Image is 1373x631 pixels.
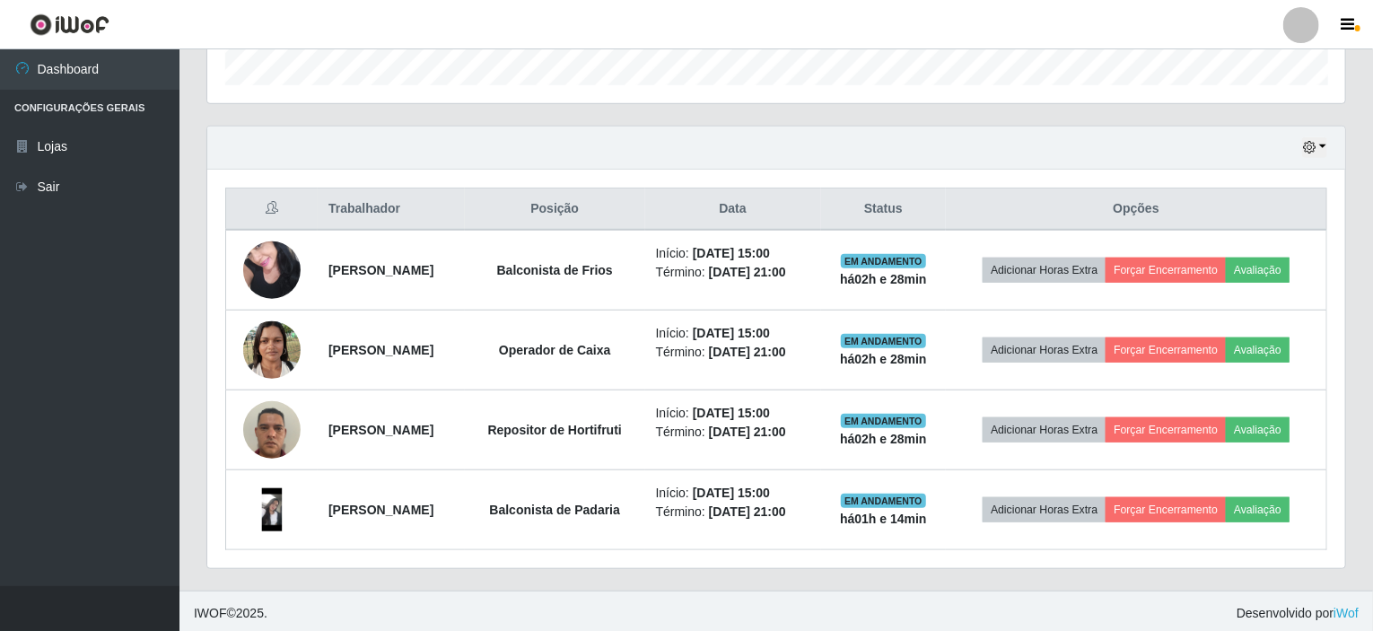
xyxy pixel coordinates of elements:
time: [DATE] 15:00 [693,486,770,500]
a: iWof [1334,606,1359,620]
span: IWOF [194,606,227,620]
time: [DATE] 21:00 [709,345,786,359]
button: Avaliação [1226,258,1290,283]
time: [DATE] 21:00 [709,504,786,519]
strong: [PERSON_NAME] [328,503,433,517]
img: 1749663581820.jpeg [243,391,301,468]
th: Trabalhador [318,188,465,231]
span: EM ANDAMENTO [841,334,926,348]
strong: há 02 h e 28 min [840,272,927,286]
button: Forçar Encerramento [1106,258,1226,283]
li: Início: [656,404,810,423]
button: Forçar Encerramento [1106,417,1226,443]
strong: [PERSON_NAME] [328,343,433,357]
button: Adicionar Horas Extra [983,337,1106,363]
th: Opções [946,188,1326,231]
time: [DATE] 21:00 [709,425,786,439]
img: 1737655206181.jpeg [243,488,301,531]
time: [DATE] 15:00 [693,246,770,260]
li: Início: [656,484,810,503]
button: Forçar Encerramento [1106,497,1226,522]
li: Término: [656,343,810,362]
li: Término: [656,263,810,282]
strong: Balconista de Padaria [489,503,620,517]
th: Status [821,188,947,231]
button: Avaliação [1226,337,1290,363]
strong: [PERSON_NAME] [328,263,433,277]
strong: Operador de Caixa [499,343,611,357]
button: Avaliação [1226,497,1290,522]
button: Adicionar Horas Extra [983,258,1106,283]
button: Forçar Encerramento [1106,337,1226,363]
span: EM ANDAMENTO [841,254,926,268]
img: 1720809249319.jpeg [243,311,301,388]
img: CoreUI Logo [30,13,109,36]
li: Término: [656,503,810,521]
span: EM ANDAMENTO [841,494,926,508]
li: Início: [656,244,810,263]
span: EM ANDAMENTO [841,414,926,428]
button: Adicionar Horas Extra [983,417,1106,443]
strong: [PERSON_NAME] [328,423,433,437]
strong: Repositor de Hortifruti [488,423,622,437]
img: 1746197830896.jpeg [243,232,301,308]
button: Avaliação [1226,417,1290,443]
time: [DATE] 15:00 [693,326,770,340]
li: Início: [656,324,810,343]
th: Data [645,188,821,231]
time: [DATE] 21:00 [709,265,786,279]
span: © 2025 . [194,604,267,623]
span: Desenvolvido por [1237,604,1359,623]
th: Posição [465,188,645,231]
strong: há 02 h e 28 min [840,432,927,446]
button: Adicionar Horas Extra [983,497,1106,522]
strong: há 01 h e 14 min [840,512,927,526]
time: [DATE] 15:00 [693,406,770,420]
strong: há 02 h e 28 min [840,352,927,366]
li: Término: [656,423,810,442]
strong: Balconista de Frios [497,263,613,277]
